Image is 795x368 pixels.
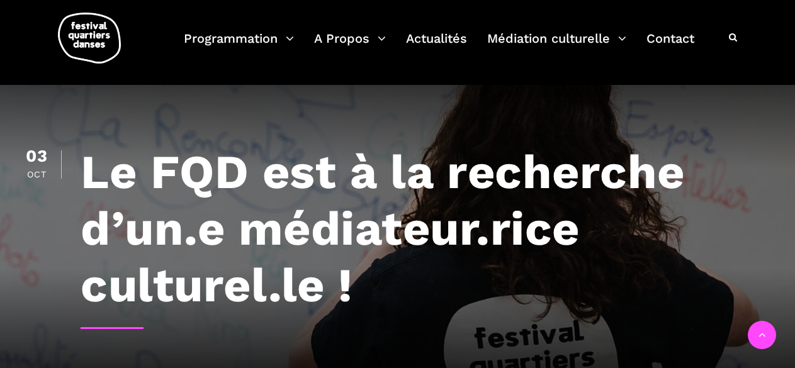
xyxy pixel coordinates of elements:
[58,13,121,64] img: logo-fqd-med
[314,28,386,65] a: A Propos
[487,28,626,65] a: Médiation culturelle
[81,143,770,313] h1: Le FQD est à la recherche d’un.e médiateur.rice culturel.le !
[184,28,294,65] a: Programmation
[406,28,467,65] a: Actualités
[25,148,48,165] div: 03
[25,170,48,179] div: Oct
[646,28,694,65] a: Contact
